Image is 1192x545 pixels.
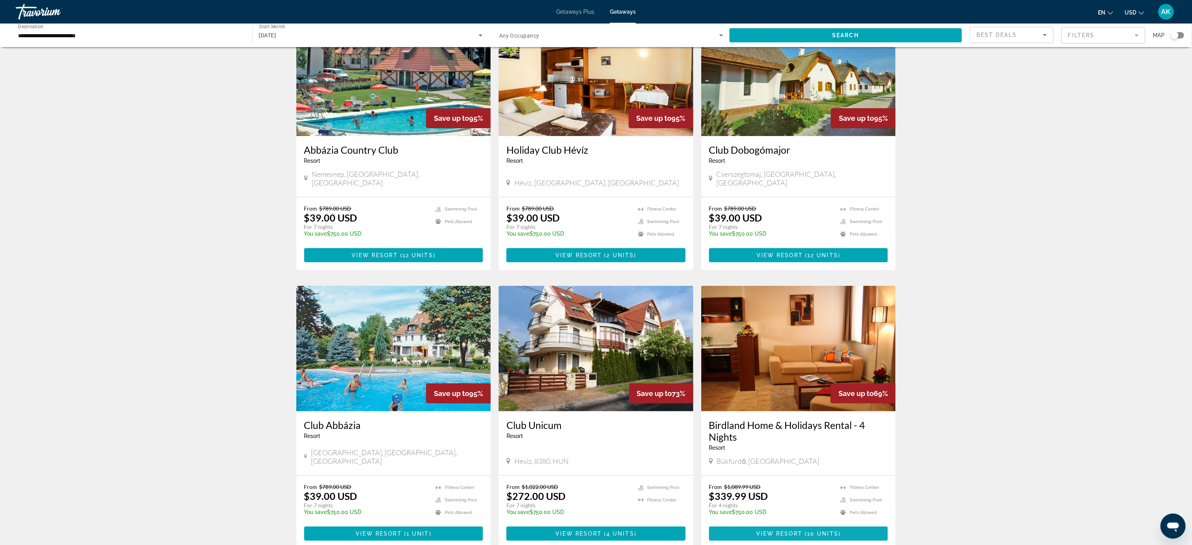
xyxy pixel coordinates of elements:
span: 12 units [403,252,433,258]
div: 95% [426,108,491,128]
span: Fitness Center [445,485,474,490]
button: View Resort(12 units) [304,248,483,262]
p: For 7 nights [709,223,833,231]
div: 69% [831,383,896,403]
p: $750.00 USD [709,231,833,237]
span: Save up to [839,114,874,122]
span: Pets Allowed [850,232,877,237]
span: Any Occupancy [499,33,539,39]
p: $272.00 USD [506,490,566,502]
div: 95% [831,108,896,128]
h3: Club Dobogómajor [709,144,888,156]
span: ( ) [602,530,637,537]
span: Swimming Pool [445,498,477,503]
button: Change currency [1125,7,1144,18]
a: Club Abbázia [304,419,483,431]
img: 5980I01X.jpg [499,11,693,136]
span: ( ) [398,252,435,258]
div: 95% [629,108,693,128]
span: 12 units [807,252,838,258]
p: $750.00 USD [709,509,833,515]
span: [DATE] [259,32,276,38]
span: Save up to [434,389,469,398]
img: ii_ucm1.jpg [499,286,693,411]
span: Pets Allowed [445,510,472,515]
span: You save [304,231,327,237]
img: 2833E01X.jpg [296,286,491,411]
span: 4 units [606,530,634,537]
span: Fitness Center [850,485,879,490]
span: From [304,205,318,212]
button: View Resort(4 units) [506,527,686,541]
span: From [709,205,722,212]
p: $750.00 USD [304,231,428,237]
img: 5328E01X.jpg [296,11,491,136]
span: View Resort [757,252,803,258]
span: View Resort [555,530,602,537]
div: 73% [629,383,693,403]
span: Fitness Center [648,207,677,212]
span: View Resort [356,530,402,537]
button: View Resort(12 units) [709,248,888,262]
span: Resort [506,433,523,439]
span: Pets Allowed [445,219,472,224]
span: Cserszegtomaj, [GEOGRAPHIC_DATA], [GEOGRAPHIC_DATA] [717,170,888,187]
span: Getaways Plus [556,9,594,15]
span: $1,089.99 USD [724,483,761,490]
span: Start Month [259,24,285,30]
span: Swimming Pool [648,219,680,224]
span: From [709,483,722,490]
p: $750.00 USD [304,509,428,515]
p: $39.00 USD [304,490,357,502]
span: Best Deals [976,32,1017,38]
span: Swimming Pool [648,485,680,490]
span: Save up to [637,389,672,398]
span: $789.00 USD [319,205,352,212]
button: View Resort(10 units) [709,527,888,541]
button: Search [729,28,962,42]
span: Resort [506,158,523,164]
span: Resort [304,158,321,164]
p: For 7 nights [304,502,428,509]
span: Swimming Pool [850,219,882,224]
span: Resort [709,445,726,451]
a: Getaways [610,9,636,15]
span: Fitness Center [850,207,879,212]
a: Holiday Club Hévíz [506,144,686,156]
span: You save [709,509,732,515]
p: $39.00 USD [506,212,560,223]
img: 4193E01X.jpg [701,11,896,136]
p: For 7 nights [304,223,428,231]
span: You save [304,509,327,515]
span: AK [1161,8,1171,16]
span: You save [709,231,732,237]
span: From [506,205,520,212]
span: Bükfürdő, [GEOGRAPHIC_DATA] [717,457,820,465]
span: ( ) [602,252,637,258]
span: ( ) [802,530,841,537]
span: Heviz, 8380, HUN [514,457,569,465]
a: Travorium [16,2,94,22]
a: Birdland Home & Holidays Rental - 4 Nights [709,419,888,443]
span: ( ) [402,530,432,537]
mat-select: Sort by [976,30,1047,40]
p: For 7 nights [506,502,630,509]
span: View Resort [352,252,398,258]
span: You save [506,509,530,515]
a: Abbázia Country Club [304,144,483,156]
span: Save up to [838,389,874,398]
button: View Resort(1 unit) [304,527,483,541]
span: 10 units [807,530,838,537]
span: $1,022.00 USD [522,483,558,490]
button: User Menu [1156,4,1176,20]
span: From [506,483,520,490]
span: $789.00 USD [522,205,554,212]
